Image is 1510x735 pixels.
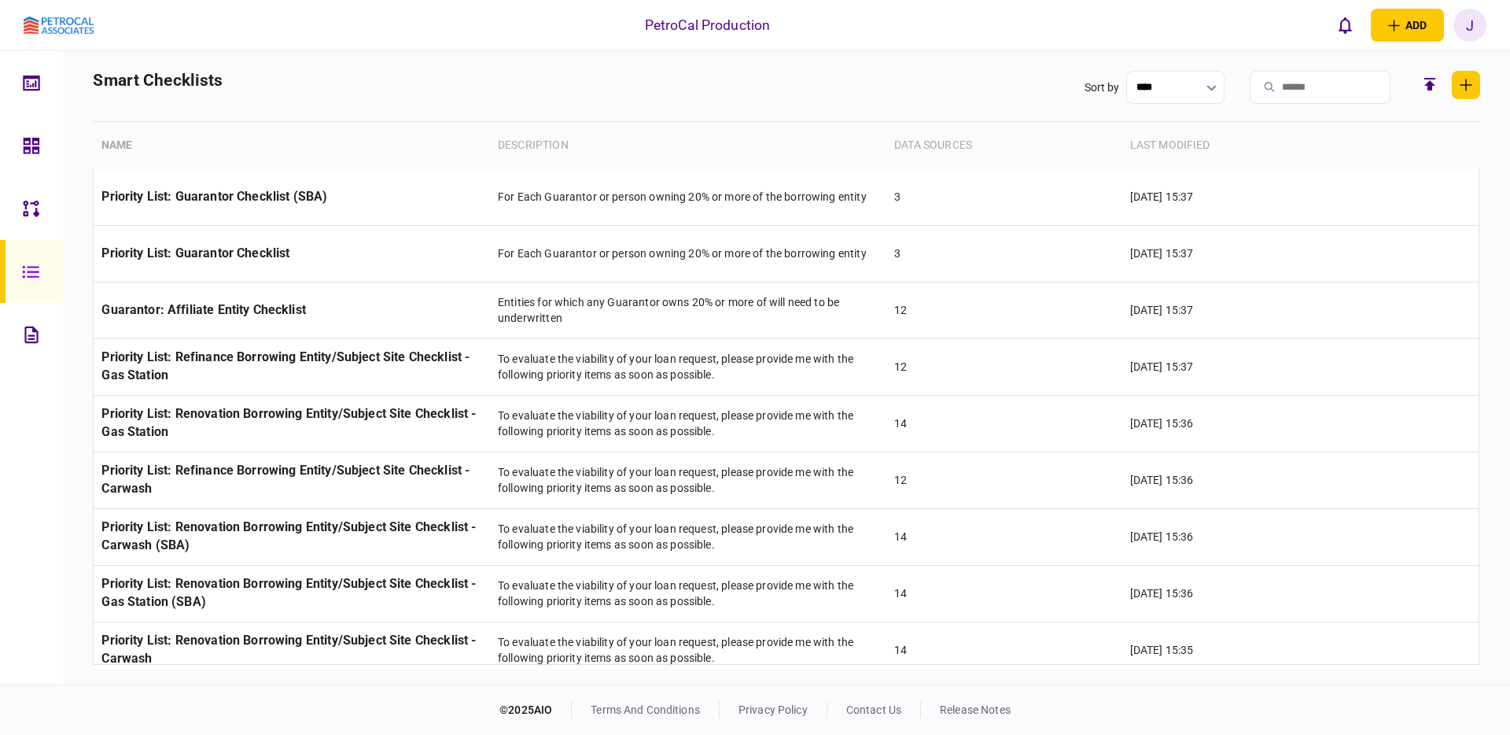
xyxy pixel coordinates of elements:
[490,622,886,678] td: To evaluate the viability of your loan request, please provide me with the following priority ite...
[1122,565,1364,622] td: [DATE] 15:36
[24,17,94,35] img: client company logo
[490,452,886,508] td: To evaluate the viability of your loan request, please provide me with the following priority ite...
[490,508,886,565] td: To evaluate the viability of your loan request, please provide me with the following priority ite...
[886,282,1121,338] td: 12
[886,225,1121,282] td: 3
[94,122,490,169] th: Name
[93,71,223,121] h2: smart checklists
[1122,622,1364,678] td: [DATE] 15:35
[886,338,1121,395] td: 12
[499,702,572,718] div: © 2025 AIO
[101,576,476,609] span: Priority List: Renovation Borrowing Entity/Subject Site Checklist - Gas Station (SBA)
[490,225,886,282] td: For Each Guarantor or person owning 20% or more of the borrowing entity
[886,565,1121,622] td: 14
[490,168,886,225] td: For Each Guarantor or person owning 20% or more of the borrowing entity
[1371,9,1444,42] button: open adding identity options
[886,622,1121,678] td: 14
[490,122,886,169] th: Description
[101,246,289,260] span: Priority List: Guarantor Checklist
[101,406,476,439] span: Priority List: Renovation Borrowing Entity/Subject Site Checklist - Gas Station
[940,704,1011,716] a: release notes
[1122,508,1364,565] td: [DATE] 15:36
[101,463,470,496] span: Priority List: Refinance Borrowing Entity/Subject Site Checklist - Carwash
[490,338,886,395] td: To evaluate the viability of your loan request, please provide me with the following priority ite...
[101,633,476,666] span: Priority List: Renovation Borrowing Entity/Subject Site Checklist - Carwash
[1453,9,1486,42] button: J
[101,349,470,382] span: Priority List: Refinance Borrowing Entity/Subject Site Checklist - Gas Station
[591,704,700,716] a: terms and conditions
[101,519,476,552] span: Priority List: Renovation Borrowing Entity/Subject Site Checklist - Carwash (SBA)
[886,168,1121,225] td: 3
[101,189,327,204] span: Priority List: Guarantor Checklist (SBA)
[886,508,1121,565] td: 14
[1122,452,1364,508] td: [DATE] 15:36
[1122,225,1364,282] td: [DATE] 15:37
[846,704,901,716] a: contact us
[886,395,1121,452] td: 14
[490,565,886,622] td: To evaluate the viability of your loan request, please provide me with the following priority ite...
[886,122,1121,169] th: data sources
[645,15,771,35] div: PetroCal Production
[1122,338,1364,395] td: [DATE] 15:37
[490,282,886,338] td: Entities for which any Guarantor owns 20% or more of will need to be underwritten
[1085,79,1120,96] div: Sort by
[101,302,306,317] span: Guarantor: Affiliate Entity Checklist
[738,704,808,716] a: privacy policy
[1328,9,1361,42] button: open notifications list
[1122,122,1364,169] th: last modified
[1122,395,1364,452] td: [DATE] 15:36
[490,395,886,452] td: To evaluate the viability of your loan request, please provide me with the following priority ite...
[1122,282,1364,338] td: [DATE] 15:37
[1122,168,1364,225] td: [DATE] 15:37
[886,452,1121,508] td: 12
